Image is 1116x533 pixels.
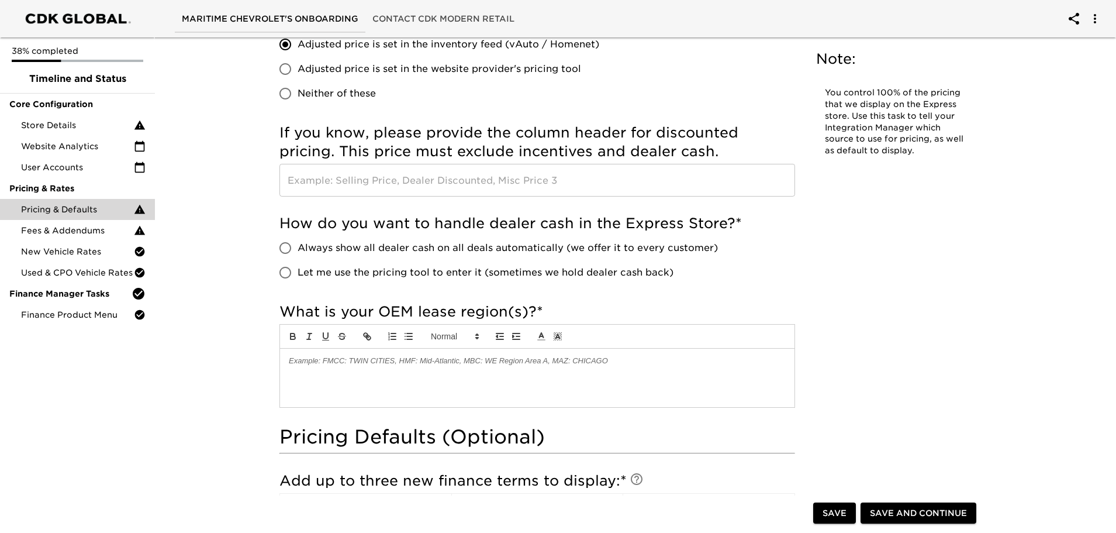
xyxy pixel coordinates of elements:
span: Let me use the pricing tool to enter it (sometimes we hold dealer cash back) [298,266,673,280]
span: Contact CDK Modern Retail [372,12,514,26]
input: Example: Selling Price, Dealer Discounted, Misc Price 3 [279,164,795,197]
h5: What is your OEM lease region(s)? [279,302,795,321]
h4: Pricing Defaults (Optional) [279,425,795,449]
span: Adjusted price is set in the inventory feed (vAuto / Homenet) [298,37,599,51]
span: Used & CPO Vehicle Rates [21,267,134,278]
h5: Note: [816,50,974,68]
span: User Accounts [21,161,134,173]
p: 38% completed [12,45,143,57]
p: You control 100% of the pricing that we display on the Express store. Use this task to tell your ... [825,87,965,157]
span: Neither of these [298,87,376,101]
span: Core Configuration [9,98,146,110]
span: Fees & Addendums [21,225,134,236]
span: Adjusted price is set in the website provider's pricing tool [298,62,581,76]
span: Website Analytics [21,140,134,152]
h5: How do you want to handle dealer cash in the Express Store? [279,214,795,233]
span: Pricing & Rates [9,183,146,194]
h5: If you know, please provide the column header for discounted pricing. This price must exclude inc... [279,123,795,161]
span: Timeline and Status [9,72,146,86]
span: Save [823,506,846,521]
span: New Vehicle Rates [21,246,134,257]
span: Finance Manager Tasks [9,288,132,300]
button: account of current user [1081,5,1109,33]
button: Save and Continue [861,503,976,524]
span: Finance Product Menu [21,309,134,321]
h5: Add up to three new finance terms to display: [279,472,795,490]
span: Pricing & Defaults [21,204,134,215]
span: Save and Continue [870,506,967,521]
span: Store Details [21,119,134,131]
span: Maritime Chevrolet's Onboarding [182,12,358,26]
button: account of current user [1060,5,1088,33]
button: Save [813,503,856,524]
span: Always show all dealer cash on all deals automatically (we offer it to every customer) [298,241,718,255]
